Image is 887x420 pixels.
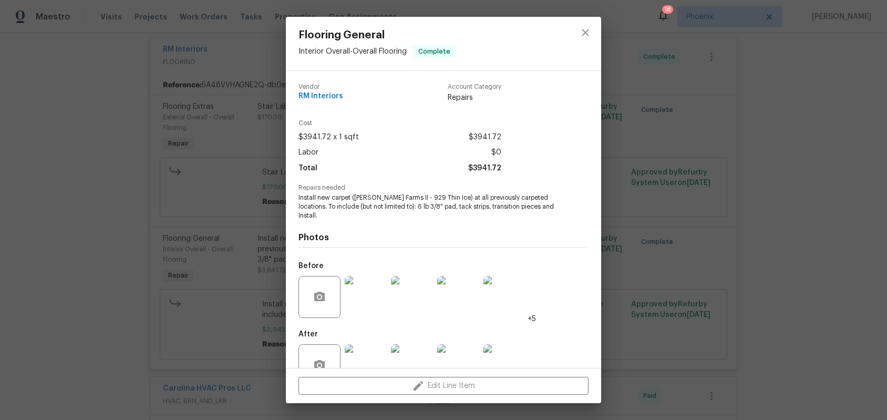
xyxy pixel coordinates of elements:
span: Cost [298,120,501,127]
span: Repairs [448,93,501,103]
span: +5 [528,314,536,324]
span: Total [298,161,317,176]
span: $3941.72 x 1 sqft [298,130,359,145]
span: Flooring General [298,29,456,41]
h5: Before [298,262,324,270]
span: $3941.72 [469,130,501,145]
span: Complete [414,46,455,57]
h5: After [298,331,318,338]
h4: Photos [298,232,589,243]
span: Account Category [448,84,501,90]
span: Vendor [298,84,343,90]
span: Labor [298,145,318,160]
span: Interior Overall - Overall Flooring [298,48,407,55]
span: RM Interiors [298,93,343,100]
span: Install new carpet ([PERSON_NAME] Farms II - 929 Thin Ice) at all previously carpeted locations. ... [298,193,560,220]
span: Repairs needed [298,185,589,191]
span: $0 [491,145,501,160]
div: 18 [664,4,671,15]
button: close [573,20,598,45]
span: $3941.72 [468,161,501,176]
